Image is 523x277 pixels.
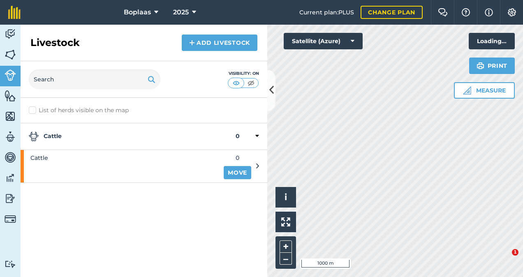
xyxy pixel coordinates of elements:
[280,240,292,253] button: +
[30,36,80,49] h2: Livestock
[228,70,259,77] div: Visibility: On
[495,249,515,269] iframe: Intercom live chat
[477,61,484,71] img: svg+xml;base64,PHN2ZyB4bWxucz0iaHR0cDovL3d3dy53My5vcmcvMjAwMC9zdmciIHdpZHRoPSIxOSIgaGVpZ2h0PSIyNC...
[512,249,518,256] span: 1
[148,74,155,84] img: svg+xml;base64,PHN2ZyB4bWxucz0iaHR0cDovL3d3dy53My5vcmcvMjAwMC9zdmciIHdpZHRoPSIxOSIgaGVpZ2h0PSIyNC...
[29,132,39,141] img: svg+xml;base64,PD94bWwgdmVyc2lvbj0iMS4wIiBlbmNvZGluZz0idXRmLTgiPz4KPCEtLSBHZW5lcmF0b3I6IEFkb2JlIE...
[5,48,16,61] img: svg+xml;base64,PHN2ZyB4bWxucz0iaHR0cDovL3d3dy53My5vcmcvMjAwMC9zdmciIHdpZHRoPSI1NiIgaGVpZ2h0PSI2MC...
[463,86,471,95] img: Ruler icon
[281,217,290,226] img: Four arrows, one pointing top left, one top right, one bottom right and the last bottom left
[299,8,354,17] span: Current plan : PLUS
[29,106,259,115] label: List of herds visible on the map
[284,33,363,49] button: Satellite (Azure)
[275,187,296,208] button: i
[5,110,16,122] img: svg+xml;base64,PHN2ZyB4bWxucz0iaHR0cDovL3d3dy53My5vcmcvMjAwMC9zdmciIHdpZHRoPSI1NiIgaGVpZ2h0PSI2MC...
[5,260,16,268] img: svg+xml;base64,PD94bWwgdmVyc2lvbj0iMS4wIiBlbmNvZGluZz0idXRmLTgiPz4KPCEtLSBHZW5lcmF0b3I6IEFkb2JlIE...
[189,38,195,48] img: svg+xml;base64,PHN2ZyB4bWxucz0iaHR0cDovL3d3dy53My5vcmcvMjAwMC9zdmciIHdpZHRoPSIxNCIgaGVpZ2h0PSIyNC...
[5,213,16,225] img: svg+xml;base64,PD94bWwgdmVyc2lvbj0iMS4wIiBlbmNvZGluZz0idXRmLTgiPz4KPCEtLSBHZW5lcmF0b3I6IEFkb2JlIE...
[124,7,151,17] span: Boplaas
[361,6,423,19] a: Change plan
[8,6,21,19] img: fieldmargin Logo
[5,172,16,184] img: svg+xml;base64,PD94bWwgdmVyc2lvbj0iMS4wIiBlbmNvZGluZz0idXRmLTgiPz4KPCEtLSBHZW5lcmF0b3I6IEFkb2JlIE...
[469,33,515,49] div: Loading...
[246,79,256,87] img: svg+xml;base64,PHN2ZyB4bWxucz0iaHR0cDovL3d3dy53My5vcmcvMjAwMC9zdmciIHdpZHRoPSI1MCIgaGVpZ2h0PSI0MC...
[5,131,16,143] img: svg+xml;base64,PD94bWwgdmVyc2lvbj0iMS4wIiBlbmNvZGluZz0idXRmLTgiPz4KPCEtLSBHZW5lcmF0b3I6IEFkb2JlIE...
[438,8,448,16] img: Two speech bubbles overlapping with the left bubble in the forefront
[469,58,515,74] button: Print
[173,7,189,17] span: 2025
[182,35,257,51] a: Add Livestock
[454,82,515,99] button: Measure
[5,192,16,205] img: svg+xml;base64,PD94bWwgdmVyc2lvbj0iMS4wIiBlbmNvZGluZz0idXRmLTgiPz4KPCEtLSBHZW5lcmF0b3I6IEFkb2JlIE...
[485,7,493,17] img: svg+xml;base64,PHN2ZyB4bWxucz0iaHR0cDovL3d3dy53My5vcmcvMjAwMC9zdmciIHdpZHRoPSIxNyIgaGVpZ2h0PSIxNy...
[507,8,517,16] img: A cog icon
[224,153,251,162] span: 0
[5,90,16,102] img: svg+xml;base64,PHN2ZyB4bWxucz0iaHR0cDovL3d3dy53My5vcmcvMjAwMC9zdmciIHdpZHRoPSI1NiIgaGVpZ2h0PSI2MC...
[5,69,16,81] img: svg+xml;base64,PD94bWwgdmVyc2lvbj0iMS4wIiBlbmNvZGluZz0idXRmLTgiPz4KPCEtLSBHZW5lcmF0b3I6IEFkb2JlIE...
[30,153,48,162] span: Cattle
[21,150,219,182] a: Cattle
[280,253,292,265] button: –
[29,132,236,141] strong: Cattle
[285,192,287,202] span: i
[5,28,16,40] img: svg+xml;base64,PD94bWwgdmVyc2lvbj0iMS4wIiBlbmNvZGluZz0idXRmLTgiPz4KPCEtLSBHZW5lcmF0b3I6IEFkb2JlIE...
[5,151,16,164] img: svg+xml;base64,PD94bWwgdmVyc2lvbj0iMS4wIiBlbmNvZGluZz0idXRmLTgiPz4KPCEtLSBHZW5lcmF0b3I6IEFkb2JlIE...
[461,8,471,16] img: A question mark icon
[29,69,160,89] input: Search
[236,132,240,141] strong: 0
[224,166,251,179] a: Move
[231,79,241,87] img: svg+xml;base64,PHN2ZyB4bWxucz0iaHR0cDovL3d3dy53My5vcmcvMjAwMC9zdmciIHdpZHRoPSI1MCIgaGVpZ2h0PSI0MC...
